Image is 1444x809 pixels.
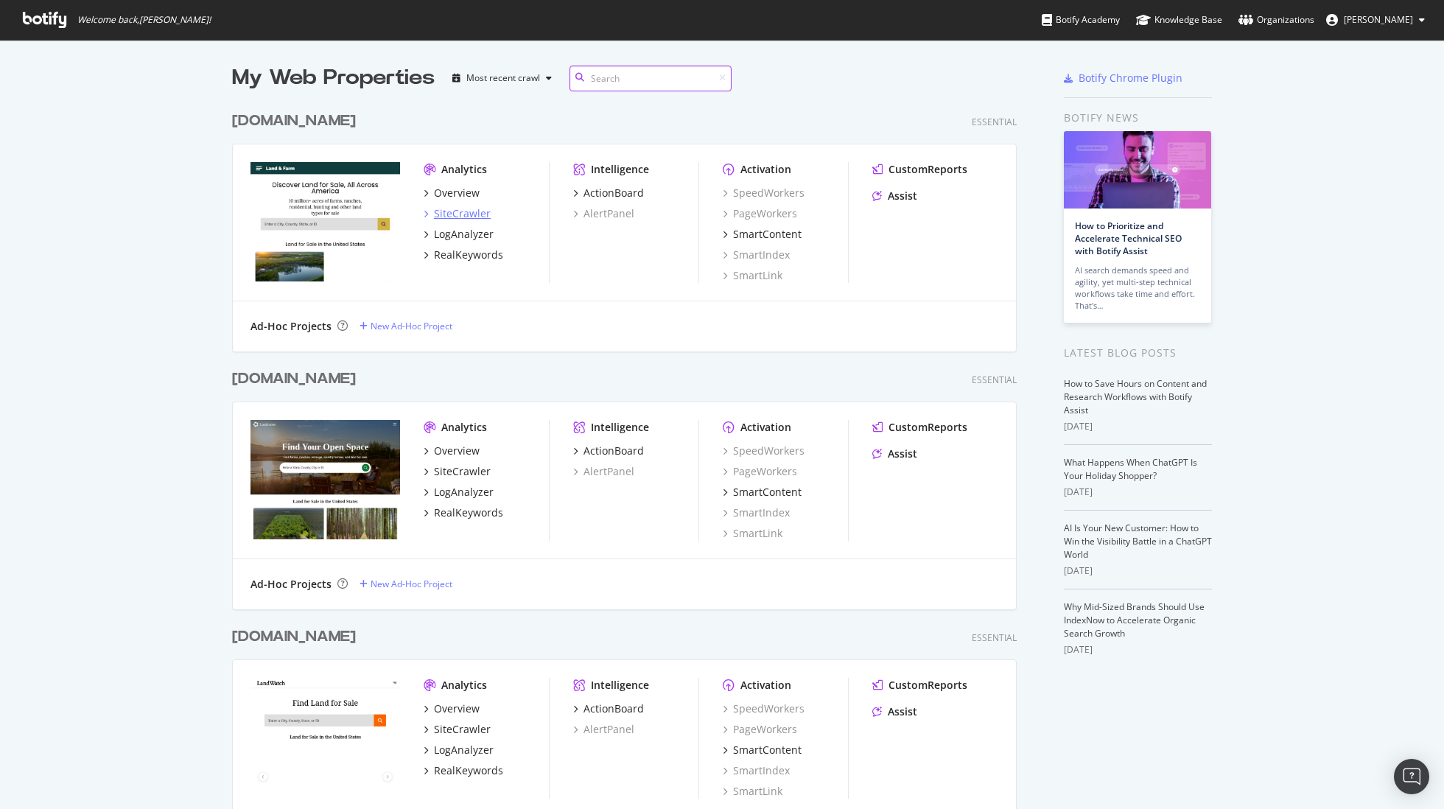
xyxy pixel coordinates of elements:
img: landandfarm.com [250,162,400,281]
a: [DOMAIN_NAME] [232,111,362,132]
a: New Ad-Hoc Project [360,320,452,332]
img: How to Prioritize and Accelerate Technical SEO with Botify Assist [1064,131,1211,209]
a: SpeedWorkers [723,444,805,458]
div: Activation [740,678,791,693]
span: Welcome back, [PERSON_NAME] ! [77,14,211,26]
a: Overview [424,701,480,716]
div: CustomReports [889,162,967,177]
div: [DOMAIN_NAME] [232,368,356,390]
a: PageWorkers [723,464,797,479]
div: SiteCrawler [434,206,491,221]
div: [DATE] [1064,420,1212,433]
a: SiteCrawler [424,722,491,737]
div: Assist [888,446,917,461]
div: Overview [434,444,480,458]
a: RealKeywords [424,505,503,520]
div: CustomReports [889,678,967,693]
a: Why Mid-Sized Brands Should Use IndexNow to Accelerate Organic Search Growth [1064,600,1205,640]
div: [DATE] [1064,486,1212,499]
div: LogAnalyzer [434,485,494,500]
div: SmartContent [733,485,802,500]
a: How to Save Hours on Content and Research Workflows with Botify Assist [1064,377,1207,416]
div: Organizations [1238,13,1314,27]
a: CustomReports [872,162,967,177]
a: SmartContent [723,485,802,500]
div: Assist [888,704,917,719]
button: Most recent crawl [446,66,558,90]
div: Intelligence [591,420,649,435]
div: CustomReports [889,420,967,435]
div: Analytics [441,162,487,177]
div: LogAnalyzer [434,227,494,242]
div: LogAnalyzer [434,743,494,757]
a: SmartContent [723,227,802,242]
a: AI Is Your New Customer: How to Win the Visibility Battle in a ChatGPT World [1064,522,1212,561]
a: SmartIndex [723,505,790,520]
div: Knowledge Base [1136,13,1222,27]
a: LogAnalyzer [424,227,494,242]
a: What Happens When ChatGPT Is Your Holiday Shopper? [1064,456,1197,482]
div: SiteCrawler [434,722,491,737]
div: RealKeywords [434,763,503,778]
div: Overview [434,701,480,716]
div: RealKeywords [434,248,503,262]
a: [DOMAIN_NAME] [232,626,362,648]
a: SmartIndex [723,248,790,262]
div: Essential [972,631,1017,644]
div: Intelligence [591,162,649,177]
div: AlertPanel [573,206,634,221]
a: [DOMAIN_NAME] [232,368,362,390]
div: Open Intercom Messenger [1394,759,1429,794]
div: SiteCrawler [434,464,491,479]
div: SmartLink [723,268,782,283]
a: Assist [872,446,917,461]
input: Search [569,66,732,91]
div: SmartContent [733,227,802,242]
a: Assist [872,704,917,719]
a: PageWorkers [723,722,797,737]
a: SiteCrawler [424,206,491,221]
div: [DOMAIN_NAME] [232,111,356,132]
a: Overview [424,186,480,200]
a: SiteCrawler [424,464,491,479]
a: ActionBoard [573,444,644,458]
div: Analytics [441,678,487,693]
a: New Ad-Hoc Project [360,578,452,590]
div: RealKeywords [434,505,503,520]
div: Activation [740,162,791,177]
div: ActionBoard [583,444,644,458]
div: New Ad-Hoc Project [371,578,452,590]
div: [DATE] [1064,643,1212,656]
div: Ad-Hoc Projects [250,319,332,334]
a: LogAnalyzer [424,743,494,757]
div: ActionBoard [583,701,644,716]
div: Assist [888,189,917,203]
div: My Web Properties [232,63,435,93]
div: Botify Academy [1042,13,1120,27]
div: AlertPanel [573,464,634,479]
div: Activation [740,420,791,435]
a: CustomReports [872,420,967,435]
a: SmartContent [723,743,802,757]
a: PageWorkers [723,206,797,221]
div: Intelligence [591,678,649,693]
div: Analytics [441,420,487,435]
img: landwatch.com [250,678,400,797]
a: How to Prioritize and Accelerate Technical SEO with Botify Assist [1075,220,1182,257]
a: Overview [424,444,480,458]
div: Overview [434,186,480,200]
a: SmartLink [723,784,782,799]
div: New Ad-Hoc Project [371,320,452,332]
div: ActionBoard [583,186,644,200]
div: AlertPanel [573,722,634,737]
div: SpeedWorkers [723,186,805,200]
div: AI search demands speed and agility, yet multi-step technical workflows take time and effort. Tha... [1075,265,1200,312]
div: [DATE] [1064,564,1212,578]
div: Essential [972,374,1017,386]
a: RealKeywords [424,248,503,262]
